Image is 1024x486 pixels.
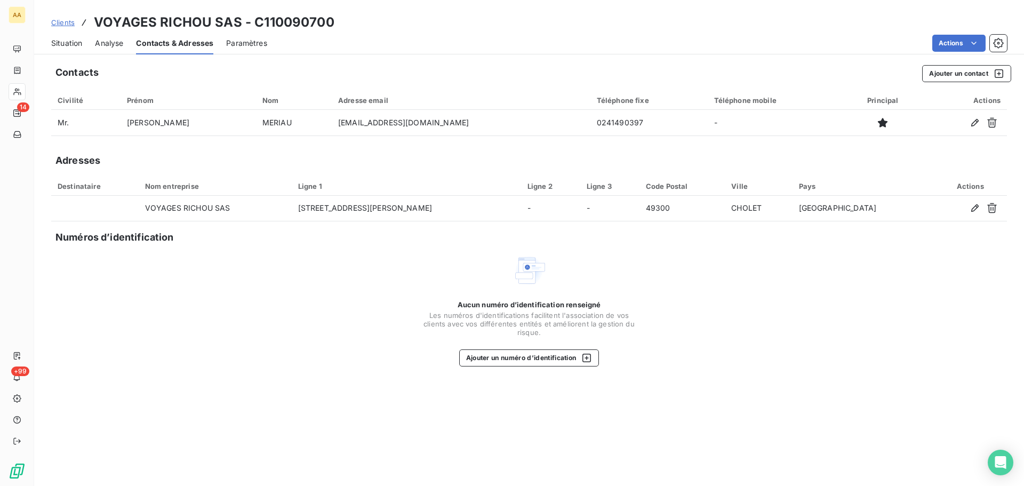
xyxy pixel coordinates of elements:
button: Actions [932,35,986,52]
span: Paramètres [226,38,267,49]
div: Ligne 1 [298,182,515,190]
td: [PERSON_NAME] [121,110,256,136]
div: Nom [262,96,325,105]
div: Principal [850,96,916,105]
span: Contacts & Adresses [136,38,213,49]
span: Analyse [95,38,123,49]
h5: Contacts [55,65,99,80]
button: Ajouter un numéro d’identification [459,349,599,367]
span: Aucun numéro d’identification renseigné [458,300,601,309]
td: CHOLET [725,196,792,221]
div: Actions [929,96,1001,105]
img: Empty state [512,253,546,288]
div: Adresse email [338,96,584,105]
div: Destinataire [58,182,132,190]
div: Pays [799,182,927,190]
button: Ajouter un contact [922,65,1011,82]
h3: VOYAGES RICHOU SAS - C110090700 [94,13,334,32]
td: [STREET_ADDRESS][PERSON_NAME] [292,196,521,221]
div: Actions [940,182,1001,190]
td: [GEOGRAPHIC_DATA] [793,196,934,221]
div: Ligne 2 [527,182,574,190]
h5: Adresses [55,153,100,168]
div: Nom entreprise [145,182,285,190]
td: - [580,196,639,221]
div: Ville [731,182,786,190]
span: 14 [17,102,29,112]
td: 0241490397 [590,110,708,136]
a: Clients [51,17,75,28]
td: VOYAGES RICHOU SAS [139,196,292,221]
a: 14 [9,105,25,122]
td: 49300 [639,196,725,221]
td: - [521,196,580,221]
div: Téléphone fixe [597,96,701,105]
td: [EMAIL_ADDRESS][DOMAIN_NAME] [332,110,590,136]
div: Prénom [127,96,250,105]
span: Les numéros d'identifications facilitent l'association de vos clients avec vos différentes entité... [422,311,636,337]
td: Mr. [51,110,121,136]
td: - [708,110,844,136]
div: Ligne 3 [587,182,633,190]
td: MERIAU [256,110,332,136]
span: +99 [11,367,29,376]
span: Situation [51,38,82,49]
div: Open Intercom Messenger [988,450,1013,475]
span: Clients [51,18,75,27]
div: Civilité [58,96,114,105]
h5: Numéros d’identification [55,230,174,245]
img: Logo LeanPay [9,463,26,480]
div: Code Postal [646,182,718,190]
div: AA [9,6,26,23]
div: Téléphone mobile [714,96,837,105]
